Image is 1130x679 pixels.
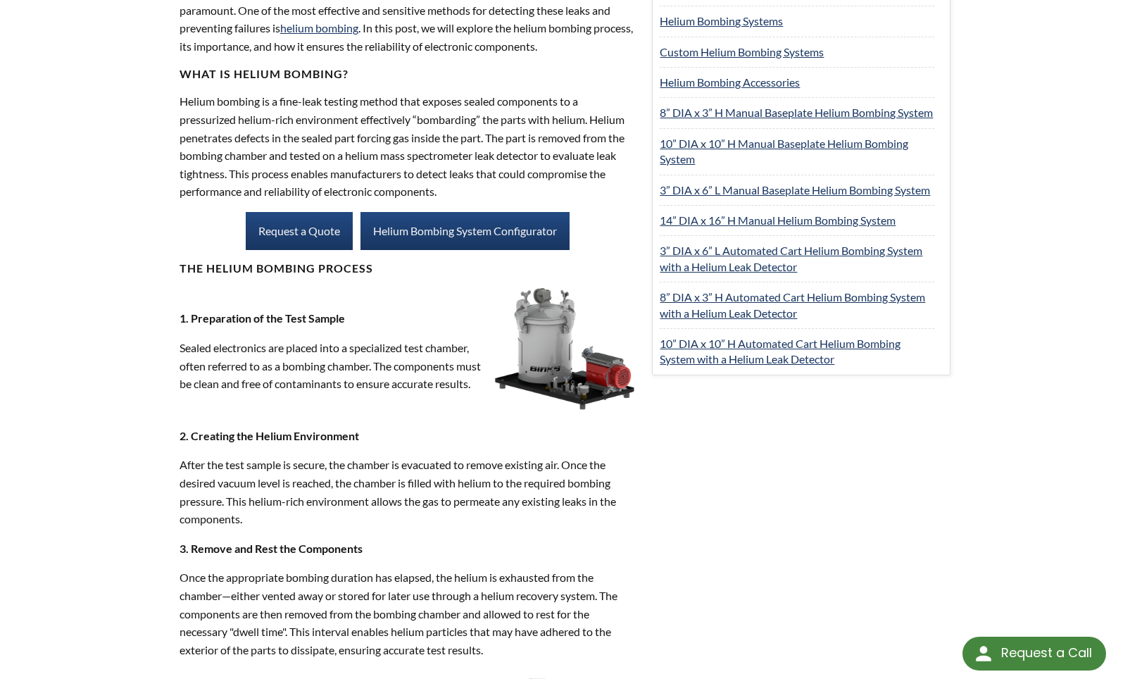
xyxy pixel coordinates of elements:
[180,92,636,201] p: Helium bombing is a fine-leak testing method that exposes sealed components to a pressurized heli...
[494,287,635,411] img: LBS1010-LDBX-1_%281%29.png
[660,14,783,27] a: Helium Bombing Systems
[246,212,353,250] a: Request a Quote
[180,568,636,659] p: Once the appropriate bombing duration has elapsed, the helium is exhausted from the chamber—eithe...
[180,339,488,393] p: Sealed electronics are placed into a specialized test chamber, often referred to as a bombing cha...
[660,137,908,166] a: 10” DIA x 10” H Manual Baseplate Helium Bombing System
[660,183,930,197] a: 3” DIA x 6” L Manual Baseplate Helium Bombing System
[660,244,922,273] a: 3” DIA x 6” L Automated Cart Helium Bombing System with a Helium Leak Detector
[180,542,363,555] strong: 3. Remove and Rest the Components
[660,75,800,89] a: Helium Bombing Accessories
[660,290,925,319] a: 8” DIA x 3” H Automated Cart Helium Bombing System with a Helium Leak Detector
[280,21,358,35] a: helium bombing
[180,456,636,528] p: After the test sample is secure, the chamber is evacuated to remove existing air. Once the desire...
[972,642,995,665] img: round button
[360,212,570,250] a: Helium Bombing System Configurator
[660,106,933,119] a: 8” DIA x 3” H Manual Baseplate Helium Bombing System
[660,337,900,366] a: 10” DIA x 10” H Automated Cart Helium Bombing System with a Helium Leak Detector
[180,429,359,442] strong: 2. Creating the Helium Environment
[962,637,1106,671] div: Request a Call
[1001,637,1092,669] div: Request a Call
[180,261,373,275] strong: The Helium Bombing Process
[660,213,896,227] a: 14” DIA x 16” H Manual Helium Bombing System
[180,67,349,80] strong: What is Helium Bombing?
[180,311,345,325] strong: 1. Preparation of the Test Sample
[660,45,824,58] a: Custom Helium Bombing Systems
